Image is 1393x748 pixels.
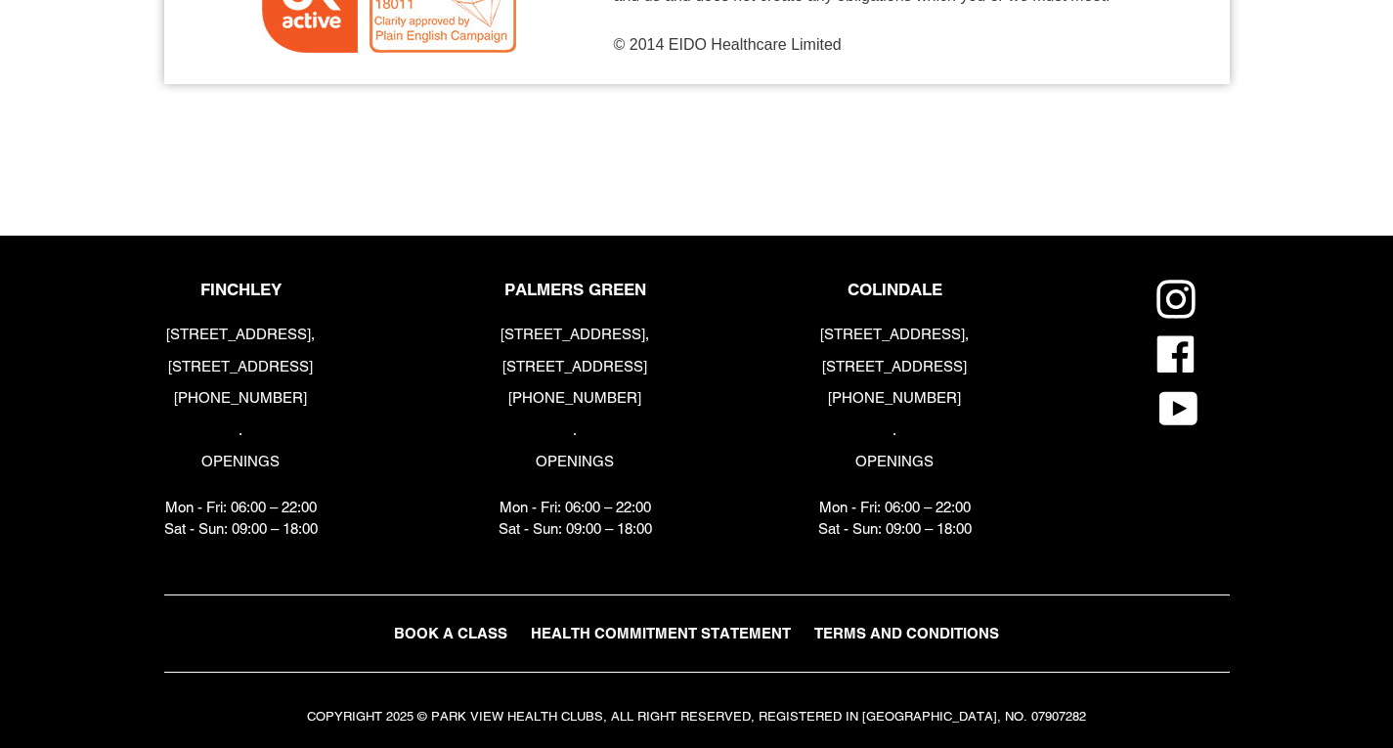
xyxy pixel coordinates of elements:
[614,30,1210,60] p: © 2014 EIDO Healthcare Limited
[531,625,791,641] span: HEALTH COMMITMENT STATEMENT
[164,451,318,473] p: OPENINGS
[814,625,999,641] span: TERMS AND CONDITIONS
[307,709,1086,724] small: COPYRIGHT 2025 © PARK VIEW HEALTH CLUBS, ALL RIGHT RESERVED, REGISTERED IN [GEOGRAPHIC_DATA], NO....
[499,419,652,442] p: .
[499,451,652,473] p: OPENINGS
[805,620,1009,648] a: TERMS AND CONDITIONS
[164,497,318,541] p: Mon - Fri: 06:00 – 22:00 Sat - Sun: 09:00 – 18:00
[818,497,972,541] p: Mon - Fri: 06:00 – 22:00 Sat - Sun: 09:00 – 18:00
[818,280,972,299] p: COLINDALE
[499,356,652,378] p: [STREET_ADDRESS]
[818,451,972,473] p: OPENINGS
[499,497,652,541] p: Mon - Fri: 06:00 – 22:00 Sat - Sun: 09:00 – 18:00
[499,324,652,346] p: [STREET_ADDRESS],
[818,324,972,346] p: [STREET_ADDRESS],
[164,280,318,299] p: FINCHLEY
[164,419,318,442] p: .
[818,387,972,410] p: [PHONE_NUMBER]
[164,356,318,378] p: [STREET_ADDRESS]
[394,625,507,641] span: BOOK A CLASS
[818,419,972,442] p: .
[384,620,517,648] a: BOOK A CLASS
[499,387,652,410] p: [PHONE_NUMBER]
[164,324,318,346] p: [STREET_ADDRESS],
[818,356,972,378] p: [STREET_ADDRESS]
[521,620,801,648] a: HEALTH COMMITMENT STATEMENT
[499,280,652,299] p: PALMERS GREEN
[164,387,318,410] p: [PHONE_NUMBER]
